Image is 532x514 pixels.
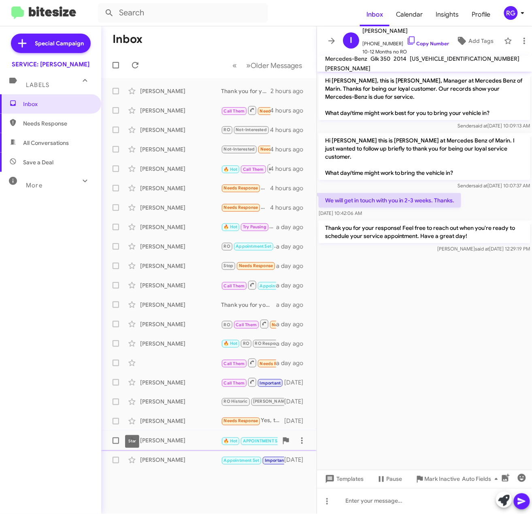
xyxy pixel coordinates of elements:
[389,3,430,26] a: Calendar
[243,224,266,229] span: Try Pausing
[276,223,310,231] div: a day ago
[224,127,230,132] span: RO
[221,222,276,232] div: Sounds great! Just text us when you're back, and we'll set up your appointment. Safe travels!
[140,301,221,309] div: [PERSON_NAME]
[140,281,221,289] div: [PERSON_NAME]
[260,380,281,386] span: Important
[140,437,221,445] div: [PERSON_NAME]
[224,147,255,152] span: Not-Interested
[276,242,310,251] div: a day ago
[317,472,370,486] button: Templates
[140,126,221,134] div: [PERSON_NAME]
[224,167,238,172] span: 🔥 Hot
[323,472,364,486] span: Templates
[319,210,362,216] span: [DATE] 10:42:06 AM
[243,439,283,444] span: APPOINTMENT SET
[276,262,310,270] div: a day ago
[466,3,497,26] a: Profile
[438,246,530,252] span: [PERSON_NAME] [DATE] 12:29:19 PM
[243,341,249,346] span: RO
[325,55,367,62] span: Mercedes-Benz
[224,439,238,444] span: 🔥 Hot
[265,458,286,463] span: Important
[23,139,69,147] span: All Conversations
[221,435,278,446] div: We have these tires in stock, what day and time would you like to come in ?
[456,472,508,486] button: Auto Fields
[410,55,519,62] span: [US_VEHICLE_IDENTIFICATION_NUMBER]
[221,358,276,368] div: Inbound Call
[236,322,257,327] span: Call Them
[140,417,221,425] div: [PERSON_NAME]
[224,361,245,366] span: Call Them
[35,39,84,47] span: Special Campaign
[228,57,307,74] nav: Page navigation example
[140,340,221,348] div: [PERSON_NAME]
[224,399,248,404] span: RO Historic
[260,108,294,114] span: Needs Response
[221,203,270,212] div: Hi [PERSON_NAME], I'm good. Since [PERSON_NAME] is much closer to my house, I'm taking the car th...
[140,106,221,115] div: [PERSON_NAME]
[224,185,258,191] span: Needs Response
[253,399,289,404] span: [PERSON_NAME]
[246,60,251,70] span: »
[221,125,270,134] div: My car is not yet in need of service. Check in your records.
[497,6,523,20] button: RG
[255,341,286,346] span: RO Responded
[474,123,488,129] span: said at
[251,61,302,70] span: Older Messages
[224,458,260,463] span: Appointment Set
[284,378,310,387] div: [DATE]
[458,123,530,129] span: Sender [DATE] 10:09:13 AM
[23,100,92,108] span: Inbox
[276,301,310,309] div: a day ago
[284,417,310,425] div: [DATE]
[228,57,242,74] button: Previous
[350,34,352,47] span: I
[125,435,139,448] div: Star
[221,261,276,270] div: Hi [PERSON_NAME]...they said I could be picked up from the airport [DATE]? My flight comes in at ...
[504,6,518,20] div: RG
[475,246,489,252] span: said at
[221,280,276,290] div: Thank you .
[224,322,230,327] span: RO
[232,60,237,70] span: «
[224,341,238,346] span: 🔥 Hot
[140,262,221,270] div: [PERSON_NAME]
[325,65,370,72] span: [PERSON_NAME]
[319,73,530,120] p: Hi [PERSON_NAME], this is [PERSON_NAME], Manager at Mercedes Benz of Marin. Thanks for being our ...
[284,398,310,406] div: [DATE]
[221,319,276,329] div: Inbound Call
[362,26,449,36] span: [PERSON_NAME]
[270,204,310,212] div: 4 hours ago
[360,3,389,26] a: Inbox
[224,380,245,386] span: Call Them
[319,221,530,243] p: Thank you for your response! Feel free to reach out when you're ready to schedule your service ap...
[370,472,409,486] button: Pause
[270,145,310,153] div: 4 hours ago
[221,164,270,174] div: Could you please call me?
[270,106,310,115] div: 4 hours ago
[140,378,221,387] div: [PERSON_NAME]
[140,456,221,464] div: [PERSON_NAME]
[140,242,221,251] div: [PERSON_NAME]
[458,183,530,189] span: Sender [DATE] 10:07:37 AM
[26,81,49,89] span: Labels
[12,60,89,68] div: SERVICE: [PERSON_NAME]
[221,105,270,115] div: Inbound Call
[140,184,221,192] div: [PERSON_NAME]
[140,204,221,212] div: [PERSON_NAME]
[140,398,221,406] div: [PERSON_NAME]
[224,244,230,249] span: RO
[241,57,307,74] button: Next
[221,242,276,251] div: Hello, for both rear tires you are looking at $1,228.63. This was due to both rear tires being be...
[221,183,270,193] div: The car is not due for service yet, but thanks for contacting me.
[449,34,500,48] button: Add Tags
[276,281,310,289] div: a day ago
[406,40,449,47] a: Copy Number
[140,87,221,95] div: [PERSON_NAME]
[260,361,294,366] span: Needs Response
[260,147,295,152] span: Needs Response
[224,418,258,424] span: Needs Response
[386,472,402,486] span: Pause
